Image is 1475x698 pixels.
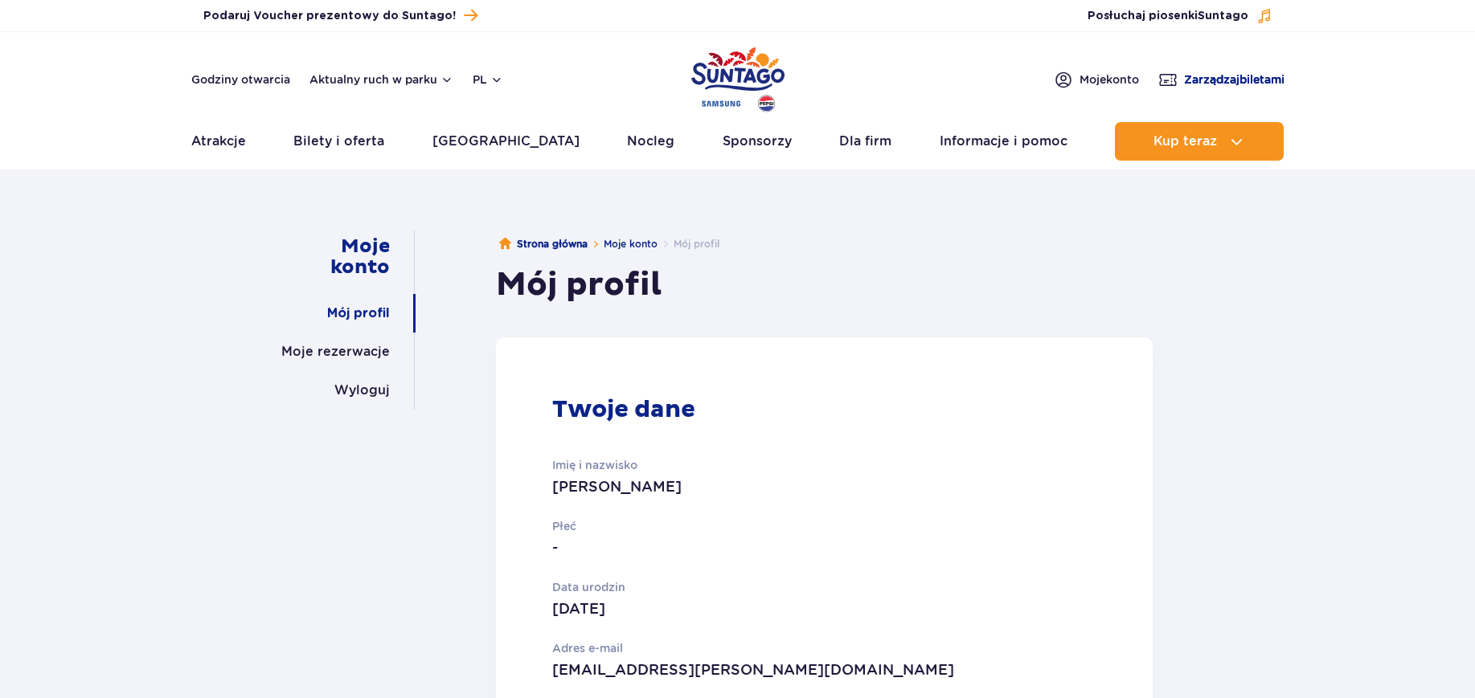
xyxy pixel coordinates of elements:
[473,71,503,88] button: pl
[285,230,390,284] a: Moje konto
[1198,10,1248,22] span: Suntago
[1054,70,1139,89] a: Mojekonto
[191,71,290,88] a: Godziny otwarcia
[552,476,972,498] p: [PERSON_NAME]
[658,236,719,252] li: Mój profil
[552,395,695,424] h2: Twoje dane
[327,294,390,333] a: Mój profil
[552,456,972,474] p: Imię i nazwisko
[281,333,390,371] a: Moje rezerwacje
[496,265,1153,305] h1: Mój profil
[552,598,972,620] p: [DATE]
[552,537,972,559] p: -
[432,122,580,161] a: [GEOGRAPHIC_DATA]
[552,659,972,681] p: [EMAIL_ADDRESS][PERSON_NAME][DOMAIN_NAME]
[627,122,674,161] a: Nocleg
[1158,70,1284,89] a: Zarządzajbiletami
[293,122,384,161] a: Bilety i oferta
[552,639,972,657] p: Adres e-mail
[604,238,658,250] a: Moje konto
[552,578,972,596] p: Data urodzin
[1088,8,1272,24] button: Posłuchaj piosenkiSuntago
[1080,71,1139,88] span: Moje konto
[203,5,477,27] a: Podaruj Voucher prezentowy do Suntago!
[691,40,785,114] a: Park of Poland
[1088,8,1248,24] span: Posłuchaj piosenki
[839,122,891,161] a: Dla firm
[723,122,792,161] a: Sponsorzy
[191,122,246,161] a: Atrakcje
[309,73,453,86] button: Aktualny ruch w parku
[940,122,1067,161] a: Informacje i pomoc
[1115,122,1284,161] button: Kup teraz
[1184,71,1284,88] span: Zarządzaj biletami
[1153,134,1217,149] span: Kup teraz
[499,236,588,252] a: Strona główna
[334,371,390,410] a: Wyloguj
[552,517,972,535] p: Płeć
[203,8,456,24] span: Podaruj Voucher prezentowy do Suntago!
